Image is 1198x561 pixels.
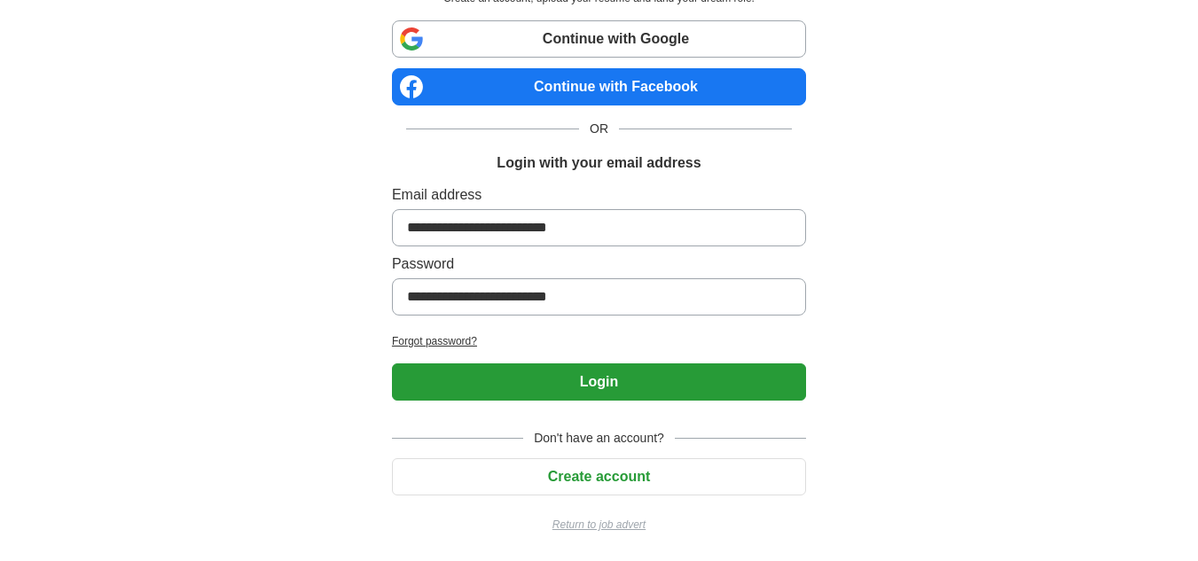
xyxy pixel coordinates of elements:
[497,152,701,174] h1: Login with your email address
[392,253,806,275] label: Password
[392,333,806,349] a: Forgot password?
[392,363,806,401] button: Login
[392,68,806,105] a: Continue with Facebook
[392,469,806,484] a: Create account
[392,184,806,206] label: Email address
[579,120,619,138] span: OR
[523,429,675,448] span: Don't have an account?
[392,458,806,495] button: Create account
[392,20,806,58] a: Continue with Google
[392,517,806,533] a: Return to job advert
